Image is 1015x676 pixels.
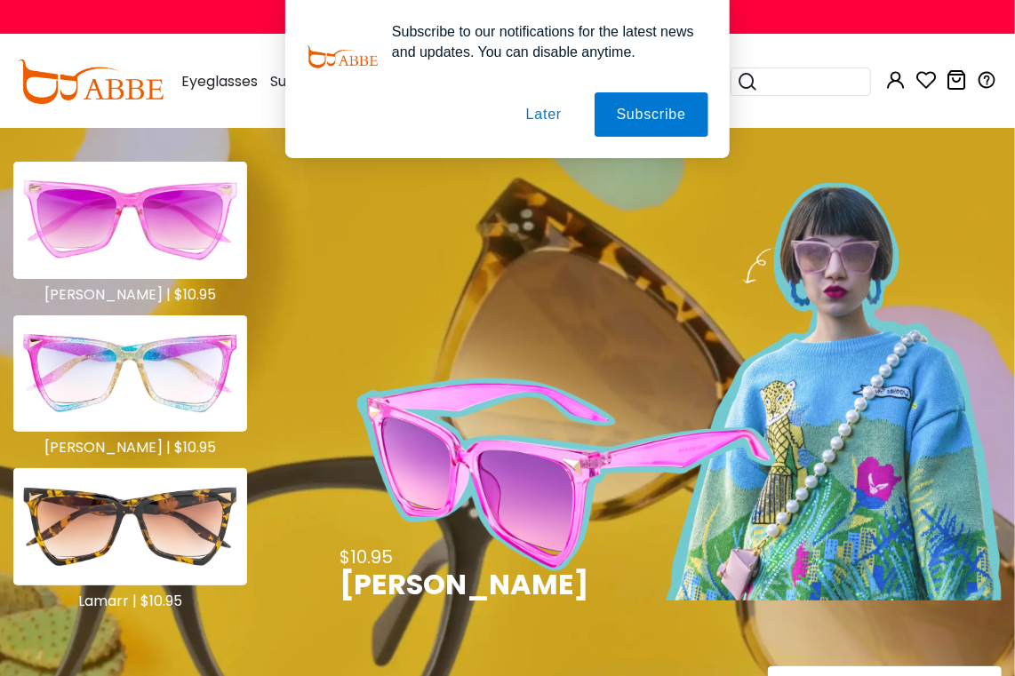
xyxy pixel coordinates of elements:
[13,439,247,456] div: [PERSON_NAME] | $10.95
[595,92,708,137] button: Subscribe
[504,92,584,137] button: Later
[13,315,247,433] img: detail.jpg
[340,568,588,600] div: [PERSON_NAME]
[340,547,588,568] div: $10.95
[13,286,247,303] div: [PERSON_NAME] | $10.95
[13,592,247,609] div: Lamarr | $10.95
[13,162,247,279] img: detail.jpg
[348,183,1002,600] img: 2.png
[13,468,247,585] img: detail.jpg
[378,21,708,62] div: Subscribe to our notifications for the latest news and updates. You can disable anytime.
[307,21,378,92] img: notification icon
